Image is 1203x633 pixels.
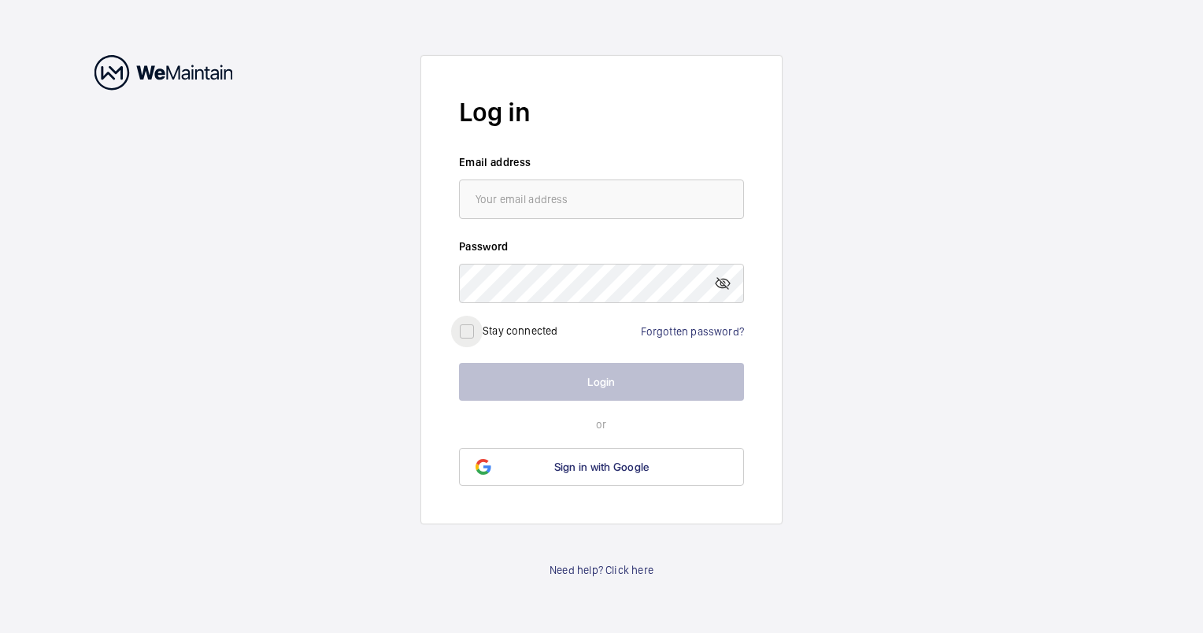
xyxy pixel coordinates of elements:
[550,562,653,578] a: Need help? Click here
[641,325,744,338] a: Forgotten password?
[459,180,744,219] input: Your email address
[554,461,650,473] span: Sign in with Google
[483,324,558,337] label: Stay connected
[459,363,744,401] button: Login
[459,154,744,170] label: Email address
[459,416,744,432] p: or
[459,94,744,131] h2: Log in
[459,239,744,254] label: Password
